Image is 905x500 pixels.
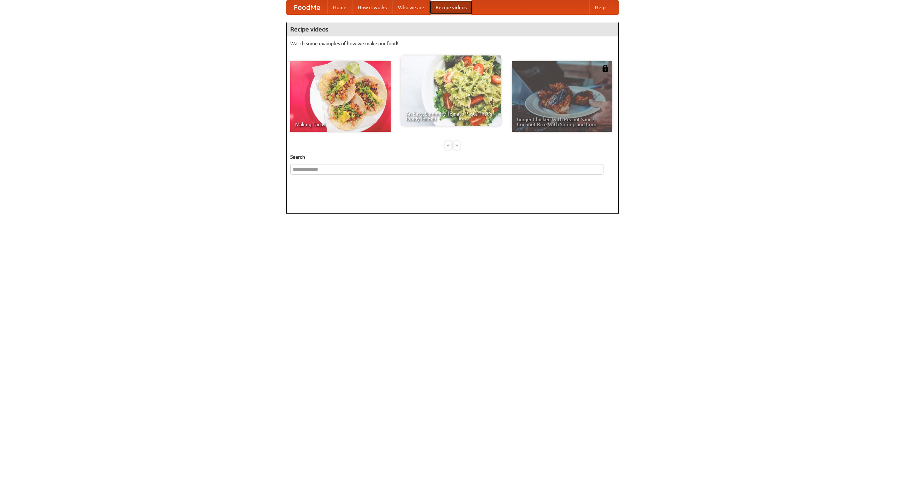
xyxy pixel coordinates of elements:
a: Making Tacos [290,61,391,132]
a: How it works [352,0,392,14]
a: Recipe videos [430,0,472,14]
div: » [454,141,460,150]
img: 483408.png [602,65,609,72]
a: Help [589,0,611,14]
a: Home [327,0,352,14]
p: Watch some examples of how we make our food! [290,40,615,47]
a: An Easy, Summery Tomato Pasta That's Ready for Fall [401,55,501,126]
a: FoodMe [287,0,327,14]
div: « [445,141,451,150]
span: Making Tacos [295,122,386,127]
span: An Easy, Summery Tomato Pasta That's Ready for Fall [406,111,496,121]
h5: Search [290,153,615,160]
h4: Recipe videos [287,22,618,36]
a: Who we are [392,0,430,14]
